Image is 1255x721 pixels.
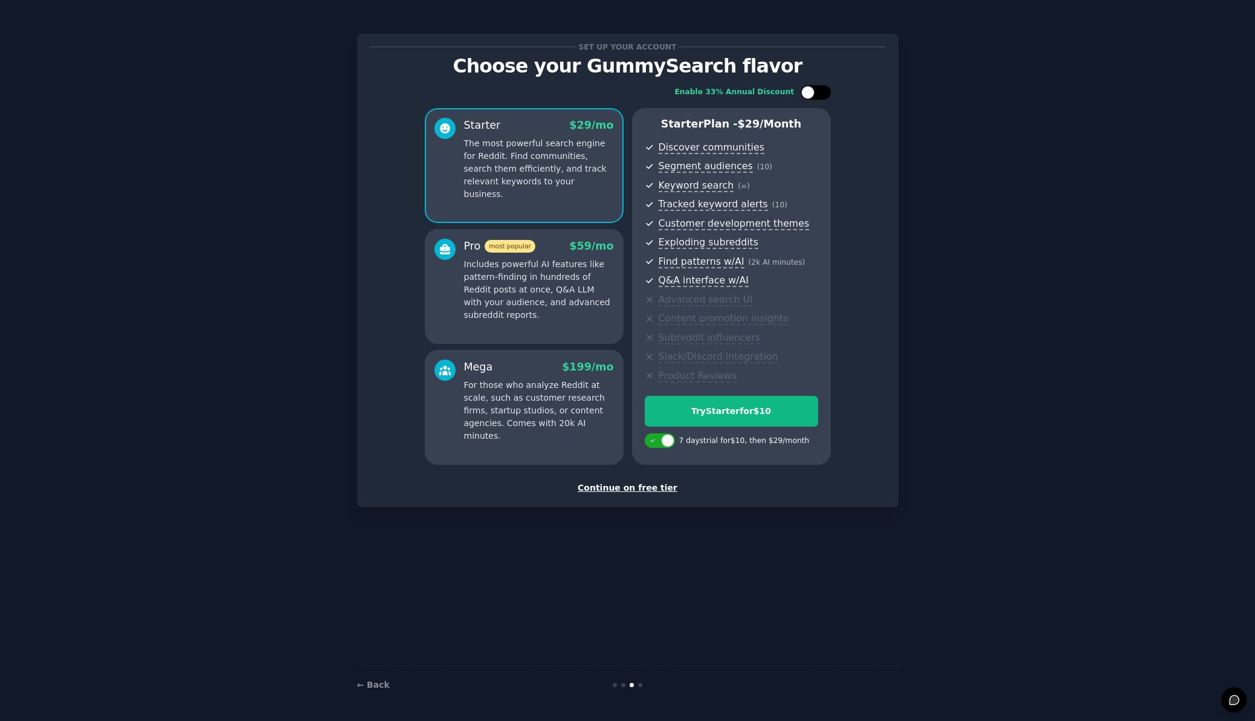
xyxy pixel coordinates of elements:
[659,370,737,383] span: Product Reviews
[485,240,535,253] span: most popular
[659,198,768,211] span: Tracked keyword alerts
[772,201,787,209] span: ( 10 )
[370,482,886,494] div: Continue on free tier
[738,182,750,190] span: ( ∞ )
[464,360,493,375] div: Mega
[645,405,818,418] div: Try Starter for $10
[679,436,810,447] div: 7 days trial for $10 , then $ 29 /month
[645,117,818,132] p: Starter Plan -
[659,274,749,287] span: Q&A interface w/AI
[659,236,758,249] span: Exploding subreddits
[659,256,744,268] span: Find patterns w/AI
[659,141,764,154] span: Discover communities
[738,118,802,130] span: $ 29 /month
[749,258,805,267] span: ( 2k AI minutes )
[576,40,679,53] span: Set up your account
[659,160,753,173] span: Segment audiences
[562,361,613,373] span: $ 199 /mo
[569,240,613,252] span: $ 59 /mo
[464,118,501,133] div: Starter
[675,87,795,98] div: Enable 33% Annual Discount
[370,56,886,77] p: Choose your GummySearch flavor
[757,163,772,171] span: ( 10 )
[659,332,760,344] span: Subreddit influencers
[659,218,810,230] span: Customer development themes
[464,379,614,442] p: For those who analyze Reddit at scale, such as customer research firms, startup studios, or conte...
[659,351,778,363] span: Slack/Discord integration
[569,119,613,131] span: $ 29 /mo
[645,396,818,427] button: TryStarterfor$10
[464,239,535,254] div: Pro
[357,680,390,690] a: ← Back
[464,137,614,201] p: The most powerful search engine for Reddit. Find communities, search them efficiently, and track ...
[659,179,734,192] span: Keyword search
[464,258,614,322] p: Includes powerful AI features like pattern-finding in hundreds of Reddit posts at once, Q&A LLM w...
[659,312,789,325] span: Content promotion insights
[659,294,753,306] span: Advanced search UI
